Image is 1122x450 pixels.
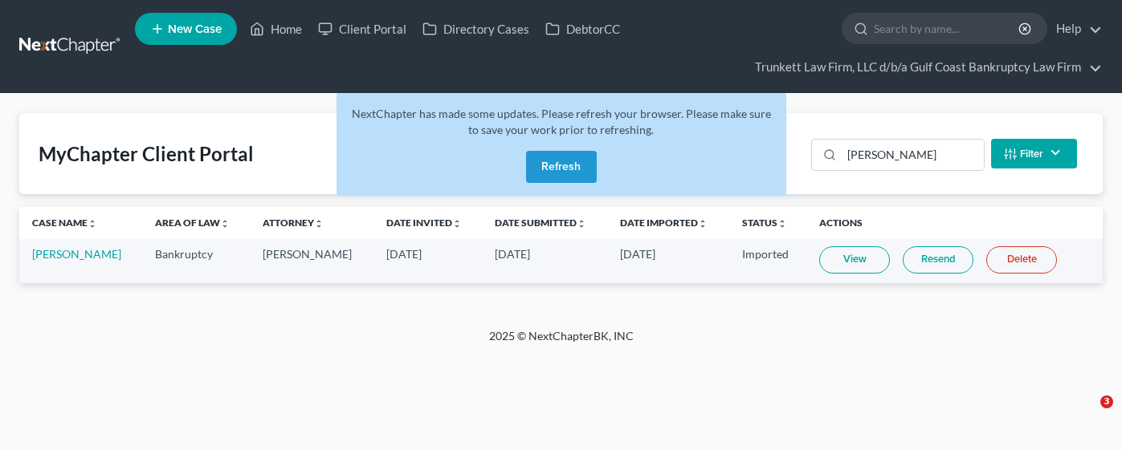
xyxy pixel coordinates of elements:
span: [DATE] [620,247,655,261]
a: Help [1048,14,1102,43]
i: unfold_more [577,219,586,229]
i: unfold_more [314,219,324,229]
input: Search by name... [874,14,1021,43]
a: Trunkett Law Firm, LLC d/b/a Gulf Coast Bankruptcy Law Firm [747,53,1102,82]
td: Imported [729,239,807,283]
a: DebtorCC [537,14,628,43]
a: Case Nameunfold_more [32,217,97,229]
div: MyChapter Client Portal [39,141,254,167]
i: unfold_more [88,219,97,229]
a: Directory Cases [414,14,537,43]
a: Attorneyunfold_more [263,217,324,229]
a: Delete [986,246,1057,274]
span: [DATE] [386,247,422,261]
a: Client Portal [310,14,414,43]
a: Home [242,14,310,43]
a: Statusunfold_more [742,217,787,229]
i: unfold_more [777,219,787,229]
a: Area of Lawunfold_more [155,217,230,229]
span: New Case [168,23,222,35]
a: Date Importedunfold_more [620,217,708,229]
input: Search... [842,140,984,170]
span: 3 [1100,395,1113,408]
a: View [819,246,890,274]
a: Date Submittedunfold_more [495,217,586,229]
a: [PERSON_NAME] [32,247,121,261]
td: Bankruptcy [142,239,250,283]
i: unfold_more [220,219,230,229]
span: NextChapter has made some updates. Please refresh your browser. Please make sure to save your wor... [352,107,771,136]
iframe: Intercom live chat [1067,395,1106,434]
i: unfold_more [698,219,708,229]
td: [PERSON_NAME] [250,239,373,283]
a: Date Invitedunfold_more [386,217,462,229]
i: unfold_more [452,219,462,229]
a: Resend [903,246,973,274]
span: [DATE] [495,247,530,261]
th: Actions [806,207,1103,239]
button: Filter [991,139,1077,168]
div: 2025 © NextChapterBK, INC [104,328,1019,357]
button: Refresh [526,151,597,183]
